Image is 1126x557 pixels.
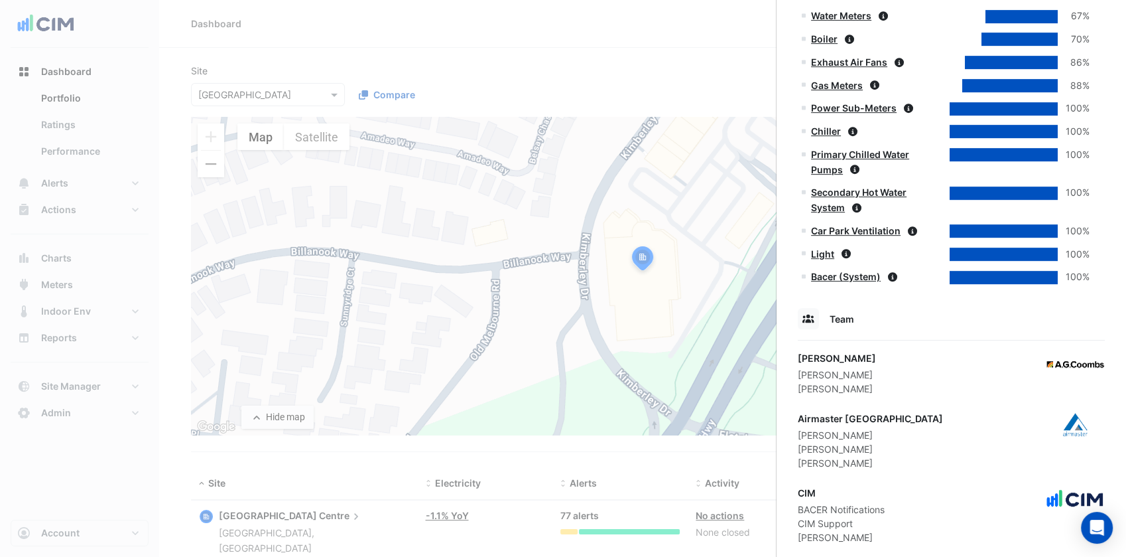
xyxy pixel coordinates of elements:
div: 100% [1058,185,1090,200]
div: 100% [1058,270,1090,285]
div: [PERSON_NAME] [798,428,943,442]
a: Secondary Hot Water System [811,187,907,213]
div: 100% [1058,247,1090,262]
span: Team [830,313,854,325]
div: 100% [1058,124,1090,139]
div: CIM [798,486,885,500]
div: [PERSON_NAME] [798,368,876,382]
div: [PERSON_NAME] [798,351,876,365]
div: [PERSON_NAME] [798,456,943,470]
div: Airmaster [GEOGRAPHIC_DATA] [798,412,943,426]
div: [PERSON_NAME] [798,442,943,456]
div: 100% [1058,101,1090,116]
a: Light [811,248,834,260]
a: Exhaust Air Fans [811,56,887,68]
img: Airmaster Australia [1045,412,1105,438]
img: CIM [1045,486,1105,513]
div: CIM Support [798,517,885,530]
a: Boiler [811,33,838,44]
div: Open Intercom Messenger [1081,512,1113,544]
img: AG Coombs [1045,351,1105,378]
a: Chiller [811,125,841,137]
a: Car Park Ventilation [811,225,901,236]
a: Gas Meters [811,80,863,91]
a: Bacer (System) [811,271,881,282]
div: 86% [1058,55,1090,70]
div: 67% [1058,9,1090,24]
div: [PERSON_NAME] [798,530,885,544]
a: Primary Chilled Water Pumps [811,149,909,175]
a: Power Sub-Meters [811,102,897,114]
div: 88% [1058,78,1090,94]
div: 100% [1058,147,1090,163]
a: Water Meters [811,10,871,21]
div: [PERSON_NAME] [798,382,876,396]
div: BACER Notifications [798,503,885,517]
div: 100% [1058,224,1090,239]
div: 70% [1058,32,1090,47]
